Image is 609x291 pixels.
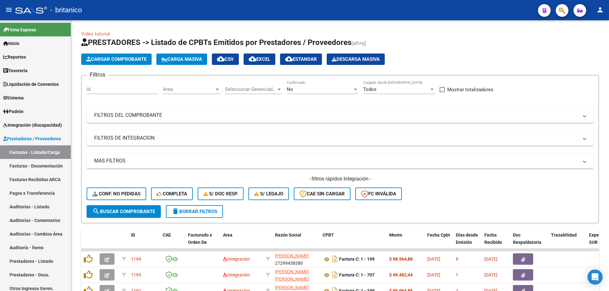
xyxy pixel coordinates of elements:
[186,228,220,256] datatable-header-cell: Facturado x Orden De
[363,86,377,92] span: Todos
[299,191,345,197] span: CAE SIN CARGAR
[3,81,59,88] span: Liquidación de Convenios
[513,232,541,245] span: Doc Respaldatoria
[272,228,320,256] datatable-header-cell: Razón Social
[510,228,548,256] datatable-header-cell: Doc Respaldatoria
[87,130,593,146] mat-expansion-panel-header: FILTROS DE INTEGRACION
[172,209,217,214] span: Borrar Filtros
[323,232,334,237] span: CPBT
[339,273,375,278] strong: Factura C: 1 - 707
[287,86,293,92] span: No
[3,94,24,101] span: Sistema
[275,269,309,282] span: [PERSON_NAME] [PERSON_NAME]
[249,55,256,63] mat-icon: cloud_download
[161,56,202,62] span: Carga Masiva
[427,232,450,237] span: Fecha Cpbt
[294,187,350,200] button: CAE SIN CARGAR
[223,232,232,237] span: Area
[339,257,375,262] strong: Factura C: 1 - 199
[157,191,187,197] span: Completa
[285,55,293,63] mat-icon: cloud_download
[87,175,593,182] h4: - filtros rápidos Integración -
[3,40,19,47] span: Inicio
[275,232,301,237] span: Razón Social
[320,228,387,256] datatable-header-cell: CPBT
[425,228,453,256] datatable-header-cell: Fecha Cpbt
[87,205,161,218] button: Buscar Comprobante
[484,232,502,245] span: Fecha Recibido
[87,187,146,200] button: Conf. no pedidas
[327,54,385,65] button: Descarga Masiva
[131,272,141,277] span: 1193
[87,153,593,168] mat-expansion-panel-header: MAS FILTROS
[156,54,207,65] button: Carga Masiva
[331,254,339,264] i: Descargar documento
[92,207,100,215] mat-icon: search
[551,232,577,237] span: Trazabilidad
[355,187,402,200] button: FC Inválida
[361,191,396,197] span: FC Inválida
[81,54,152,65] button: Cargar Comprobante
[427,256,440,262] span: [DATE]
[81,31,110,37] a: Video tutorial
[163,86,214,92] span: Area
[188,232,212,245] span: Facturado x Orden De
[332,56,380,62] span: Descarga Masiva
[3,26,36,33] span: Firma Express
[220,228,263,256] datatable-header-cell: Area
[203,191,238,197] span: S/ Doc Resp.
[456,232,478,245] span: Días desde Emisión
[172,207,179,215] mat-icon: delete
[87,108,593,123] mat-expansion-panel-header: FILTROS DEL COMPROBANTE
[275,252,318,266] div: 27299458380
[244,54,275,65] button: EXCEL
[389,272,413,277] strong: $ 49.482,44
[223,272,250,277] span: Integración
[163,232,171,237] span: CAE
[548,228,586,256] datatable-header-cell: Trazabilidad
[280,54,322,65] button: Estandar
[87,70,108,79] h3: Filtros
[275,253,309,258] span: [PERSON_NAME]
[389,256,413,262] strong: $ 98.964,88
[223,256,250,262] span: Integración
[166,205,223,218] button: Borrar Filtros
[225,86,276,92] span: Seleccionar Gerenciador
[3,67,28,74] span: Tesorería
[275,268,318,282] div: 27296267053
[3,122,62,129] span: Integración (discapacidad)
[94,157,578,164] mat-panel-title: MAS FILTROS
[217,56,234,62] span: CSV
[447,86,493,93] span: Mostrar totalizadores
[217,55,225,63] mat-icon: cloud_download
[5,6,13,14] mat-icon: menu
[86,56,147,62] span: Cargar Comprobante
[131,256,141,262] span: 1194
[81,38,351,47] span: PRESTADORES -> Listado de CPBTs Emitidos por Prestadores / Proveedores
[248,187,289,200] button: S/ legajo
[249,56,270,62] span: EXCEL
[92,191,141,197] span: Conf. no pedidas
[285,56,317,62] span: Estandar
[387,228,425,256] datatable-header-cell: Monto
[50,3,82,17] span: - britanico
[3,108,23,115] span: Padrón
[587,269,603,285] div: Open Intercom Messenger
[331,270,339,280] i: Descargar documento
[160,228,186,256] datatable-header-cell: CAE
[92,209,155,214] span: Buscar Comprobante
[131,232,135,237] span: ID
[3,54,26,60] span: Reportes
[484,256,497,262] span: [DATE]
[482,228,510,256] datatable-header-cell: Fecha Recibido
[128,228,160,256] datatable-header-cell: ID
[484,272,497,277] span: [DATE]
[3,135,61,142] span: Prestadores / Proveedores
[456,256,458,262] span: 8
[94,112,578,119] mat-panel-title: FILTROS DEL COMPROBANTE
[456,272,458,277] span: 1
[596,6,604,14] mat-icon: person
[198,187,244,200] button: S/ Doc Resp.
[389,232,402,237] span: Monto
[351,40,366,46] span: (alt+q)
